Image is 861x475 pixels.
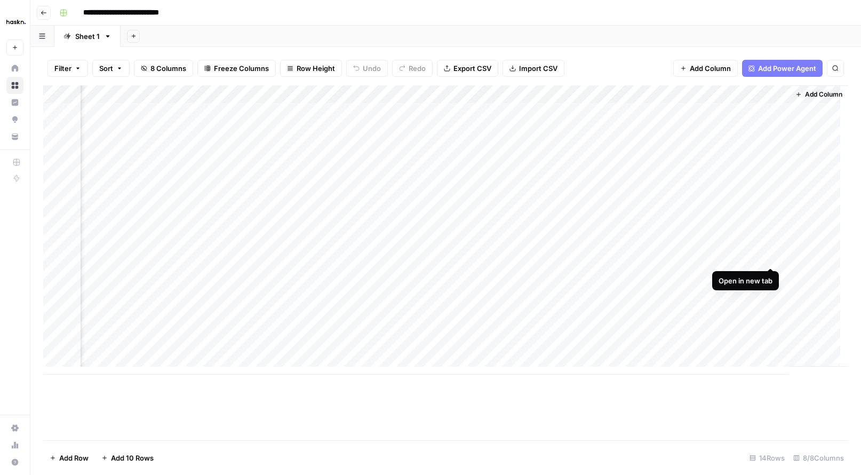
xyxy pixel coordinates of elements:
[6,128,23,145] a: Your Data
[409,63,426,74] span: Redo
[95,449,160,466] button: Add 10 Rows
[54,26,121,47] a: Sheet 1
[453,63,491,74] span: Export CSV
[392,60,433,77] button: Redo
[6,60,23,77] a: Home
[6,12,26,31] img: Haskn Logo
[47,60,88,77] button: Filter
[92,60,130,77] button: Sort
[150,63,186,74] span: 8 Columns
[437,60,498,77] button: Export CSV
[791,88,847,101] button: Add Column
[111,453,154,463] span: Add 10 Rows
[742,60,823,77] button: Add Power Agent
[197,60,276,77] button: Freeze Columns
[719,275,772,286] div: Open in new tab
[99,63,113,74] span: Sort
[690,63,731,74] span: Add Column
[75,31,100,42] div: Sheet 1
[805,90,842,99] span: Add Column
[745,449,789,466] div: 14 Rows
[134,60,193,77] button: 8 Columns
[54,63,71,74] span: Filter
[43,449,95,466] button: Add Row
[6,77,23,94] a: Browse
[59,453,89,463] span: Add Row
[363,63,381,74] span: Undo
[297,63,335,74] span: Row Height
[6,419,23,437] a: Settings
[6,111,23,128] a: Opportunities
[758,63,816,74] span: Add Power Agent
[6,437,23,454] a: Usage
[519,63,557,74] span: Import CSV
[6,9,23,35] button: Workspace: Haskn
[6,454,23,471] button: Help + Support
[503,60,564,77] button: Import CSV
[673,60,738,77] button: Add Column
[214,63,269,74] span: Freeze Columns
[280,60,342,77] button: Row Height
[789,449,848,466] div: 8/8 Columns
[6,94,23,111] a: Insights
[346,60,388,77] button: Undo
